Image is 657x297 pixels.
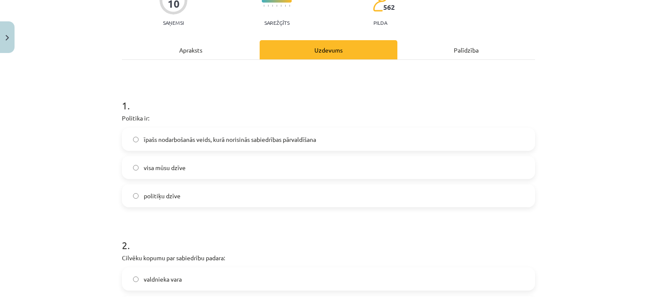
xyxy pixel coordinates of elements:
p: Politika ir: [122,114,535,123]
img: icon-short-line-57e1e144782c952c97e751825c79c345078a6d821885a25fce030b3d8c18986b.svg [276,5,277,7]
span: īpašs nodarbošanās veids, kurā norisinās sabiedrības pārvaldīšana [144,135,316,144]
p: pilda [373,20,387,26]
div: Apraksts [122,40,260,59]
p: Sarežģīts [264,20,290,26]
p: Saņemsi [160,20,187,26]
span: valdnieka vara [144,275,182,284]
input: politiķu dzīve [133,193,139,199]
img: icon-close-lesson-0947bae3869378f0d4975bcd49f059093ad1ed9edebbc8119c70593378902aed.svg [6,35,9,41]
input: īpašs nodarbošanās veids, kurā norisinās sabiedrības pārvaldīšana [133,137,139,142]
img: icon-short-line-57e1e144782c952c97e751825c79c345078a6d821885a25fce030b3d8c18986b.svg [285,5,286,7]
img: icon-short-line-57e1e144782c952c97e751825c79c345078a6d821885a25fce030b3d8c18986b.svg [272,5,273,7]
input: visa mūsu dzīve [133,165,139,171]
input: valdnieka vara [133,276,139,282]
h1: 2 . [122,224,535,251]
div: Palīdzība [397,40,535,59]
img: icon-short-line-57e1e144782c952c97e751825c79c345078a6d821885a25fce030b3d8c18986b.svg [289,5,290,7]
span: 562 [383,3,395,11]
span: visa mūsu dzīve [144,163,186,172]
span: politiķu dzīve [144,191,181,200]
p: Cilvēku kopumu par sabiedrību padara: [122,253,535,262]
img: icon-short-line-57e1e144782c952c97e751825c79c345078a6d821885a25fce030b3d8c18986b.svg [281,5,281,7]
img: icon-short-line-57e1e144782c952c97e751825c79c345078a6d821885a25fce030b3d8c18986b.svg [263,5,264,7]
div: Uzdevums [260,40,397,59]
h1: 1 . [122,85,535,111]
